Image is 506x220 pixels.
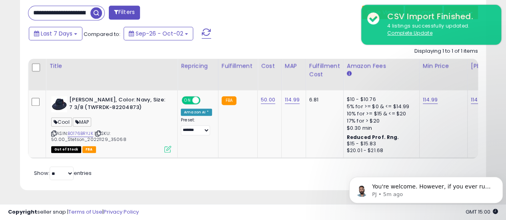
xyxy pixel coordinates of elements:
div: MAP [285,62,302,70]
strong: Copyright [8,208,37,216]
div: Min Price [423,62,464,70]
span: You're welcome. However, if you ever run into any issue, feel free to reach out so we can go ahea... [26,23,146,61]
span: | SKU: 50.00_Stetson_20221129_35068 [51,130,126,142]
u: Complete Update [387,30,432,36]
small: FBA [222,96,236,105]
div: seller snap | | [8,208,139,216]
small: Amazon Fees. [347,70,352,77]
span: FBA [82,146,96,153]
span: Sep-26 - Oct-02 [136,30,183,38]
a: 50.00 [261,96,275,104]
div: 10% for >= $15 & <= $20 [347,110,413,117]
b: [PERSON_NAME], Color: Navy, Size: 7 3/8 (TWFRDK-82204873) [69,96,166,113]
div: Amazon Fees [347,62,416,70]
div: Fulfillment [222,62,254,70]
div: Amazon AI * [181,109,212,116]
div: $20.01 - $21.68 [347,147,413,154]
div: Preset: [181,117,212,135]
div: Cost [261,62,278,70]
div: CSV Import Finished. [381,11,495,22]
div: Fulfillment Cost [309,62,340,79]
iframe: Intercom notifications message [346,160,506,216]
span: ON [182,97,192,104]
div: Displaying 1 to 1 of 1 items [414,48,478,55]
p: Message from PJ, sent 5m ago [26,31,147,38]
span: Show: entries [34,169,92,177]
div: Repricing [181,62,215,70]
a: Terms of Use [68,208,102,216]
a: B0176BRYJK [68,130,93,137]
span: MAP [73,117,92,127]
div: $10 - $10.76 [347,96,413,103]
span: All listings that are currently out of stock and unavailable for purchase on Amazon [51,146,81,153]
a: Privacy Policy [104,208,139,216]
div: 4 listings successfully updated. [381,22,495,37]
span: Last 7 Days [41,30,72,38]
div: Title [49,62,174,70]
a: 114.99 [471,96,486,104]
a: 114.99 [423,96,438,104]
img: 41cPUuF-YwL._SL40_.jpg [51,96,67,112]
button: Filters [109,6,140,20]
div: 17% for > $20 [347,117,413,125]
b: Reduced Prof. Rng. [347,134,399,141]
a: 114.99 [285,96,300,104]
span: Compared to: [84,30,120,38]
div: $15 - $15.83 [347,141,413,147]
div: 6.81 [309,96,337,103]
span: OFF [199,97,212,104]
div: ASIN: [51,96,171,152]
button: Last 7 Days [29,27,82,40]
div: $0.30 min [347,125,413,132]
span: Cool [51,117,72,127]
div: 5% for >= $0 & <= $14.99 [347,103,413,110]
button: Sep-26 - Oct-02 [124,27,193,40]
